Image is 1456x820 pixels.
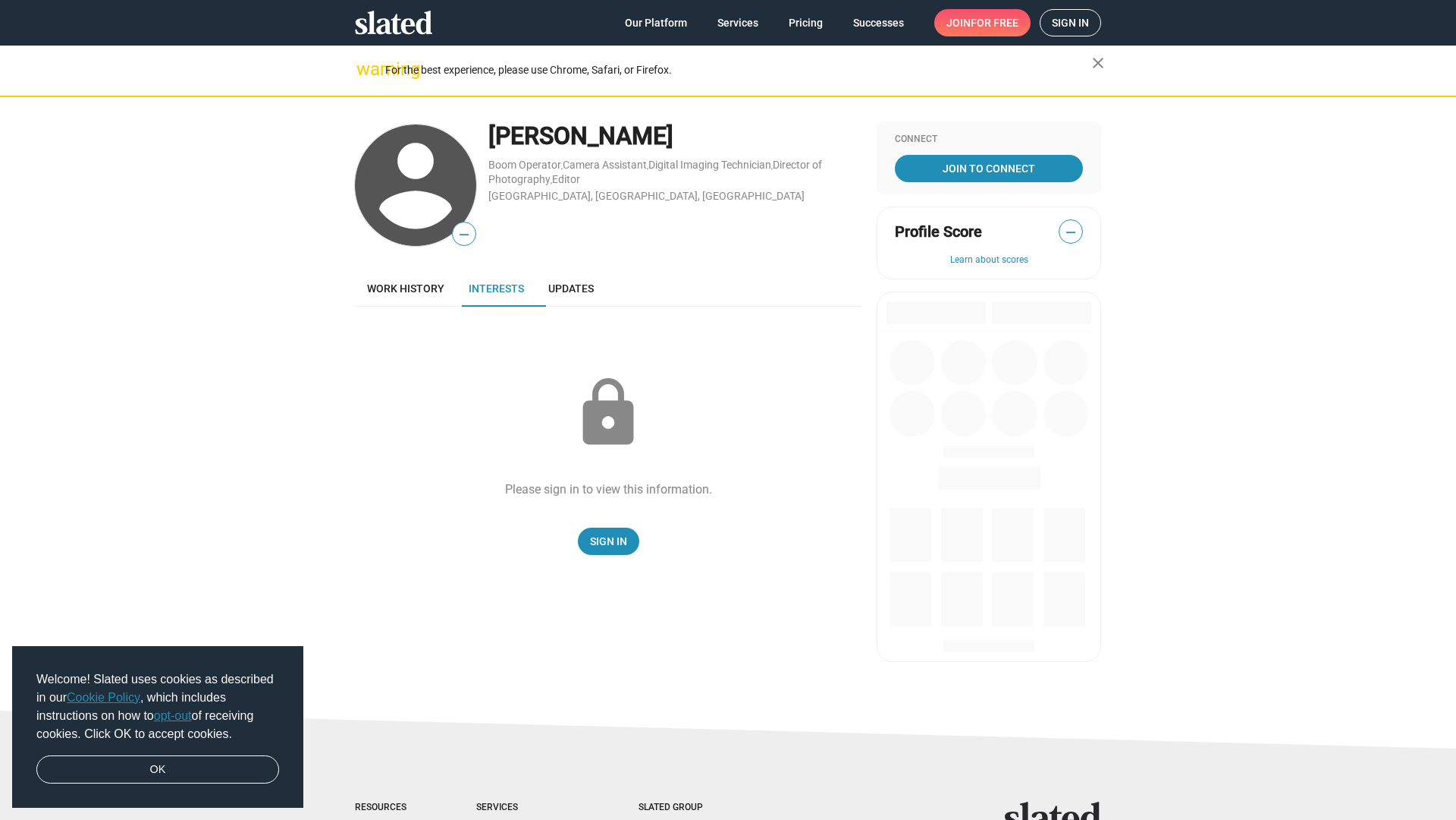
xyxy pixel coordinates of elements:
a: opt-out [154,709,192,722]
span: Sign in [1052,10,1089,36]
a: Interests [457,270,536,307]
a: Cookie Policy [67,691,140,704]
a: dismiss cookie message [36,755,279,784]
a: Updates [536,270,606,307]
span: — [453,225,475,244]
div: For the best experience, please use Chrome, Safari, or Firefox. [385,60,1092,80]
a: Sign In [578,528,639,555]
span: — [1059,222,1082,242]
span: , [551,176,552,184]
button: Learn about scores [895,254,1083,266]
a: Joinfor free [934,9,1031,36]
a: Join To Connect [895,155,1083,182]
span: , [771,162,773,170]
div: Slated Group [639,802,742,814]
a: Successes [841,9,916,36]
div: Connect [895,134,1083,146]
a: Director of Photography [488,159,822,185]
span: Sign In [590,528,627,555]
span: Updates [548,282,594,295]
div: [PERSON_NAME] [488,120,861,153]
span: Join [946,9,1018,36]
span: Welcome! Slated uses cookies as described in our , which includes instructions on how to of recei... [36,670,279,743]
a: Boom Operator [488,159,561,171]
span: Join To Connect [898,155,1080,182]
mat-icon: lock [570,375,646,451]
span: Our Platform [625,9,687,36]
mat-icon: close [1089,54,1107,72]
a: Digital Imaging Technician [648,159,771,171]
div: Resources [355,802,416,814]
a: Editor [552,173,580,185]
span: , [561,162,563,170]
a: [GEOGRAPHIC_DATA], [GEOGRAPHIC_DATA], [GEOGRAPHIC_DATA] [488,190,805,202]
span: Successes [853,9,904,36]
a: Services [705,9,770,36]
a: Pricing [777,9,835,36]
span: for free [971,9,1018,36]
span: Services [717,9,758,36]
mat-icon: warning [356,60,375,78]
div: Services [476,802,578,814]
a: Our Platform [613,9,699,36]
span: Profile Score [895,222,982,242]
div: Please sign in to view this information. [505,481,712,497]
div: cookieconsent [12,646,303,809]
span: Work history [367,282,444,295]
span: Interests [469,282,524,295]
a: Sign in [1040,9,1101,36]
a: Camera Assistant [563,159,647,171]
a: Work history [355,270,457,307]
span: Pricing [789,9,823,36]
